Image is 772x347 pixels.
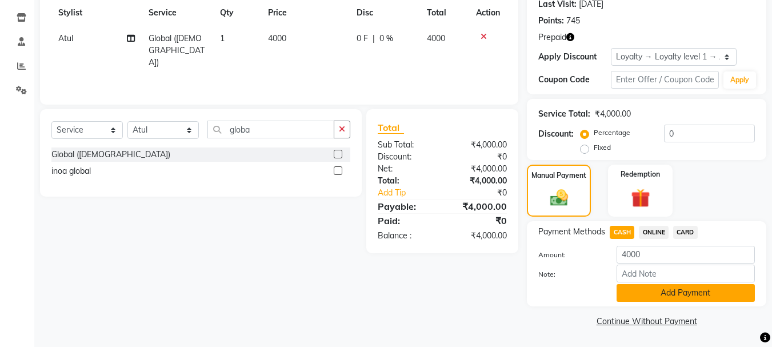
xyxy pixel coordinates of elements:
[538,74,610,86] div: Coupon Code
[442,163,515,175] div: ₹4,000.00
[538,51,610,63] div: Apply Discount
[357,33,368,45] span: 0 F
[369,139,442,151] div: Sub Total:
[566,15,580,27] div: 745
[58,33,73,43] span: Atul
[369,151,442,163] div: Discount:
[594,127,630,138] label: Percentage
[51,165,91,177] div: inoa global
[610,226,634,239] span: CASH
[268,33,286,43] span: 4000
[369,214,442,228] div: Paid:
[442,230,515,242] div: ₹4,000.00
[149,33,205,67] span: Global ([DEMOGRAPHIC_DATA])
[442,151,515,163] div: ₹0
[220,33,225,43] span: 1
[639,226,669,239] span: ONLINE
[530,269,607,280] label: Note:
[51,149,170,161] div: Global ([DEMOGRAPHIC_DATA])
[538,128,574,140] div: Discount:
[369,187,454,199] a: Add Tip
[621,169,660,180] label: Redemption
[442,200,515,213] div: ₹4,000.00
[529,316,764,328] a: Continue Without Payment
[531,170,586,181] label: Manual Payment
[379,33,393,45] span: 0 %
[594,142,611,153] label: Fixed
[369,163,442,175] div: Net:
[617,265,755,282] input: Add Note
[373,33,375,45] span: |
[455,187,516,199] div: ₹0
[625,186,656,210] img: _gift.svg
[673,226,698,239] span: CARD
[617,284,755,302] button: Add Payment
[442,139,515,151] div: ₹4,000.00
[611,71,719,89] input: Enter Offer / Coupon Code
[538,31,566,43] span: Prepaid
[545,188,574,208] img: _cash.svg
[378,122,404,134] span: Total
[369,175,442,187] div: Total:
[723,71,756,89] button: Apply
[538,226,605,238] span: Payment Methods
[617,246,755,264] input: Amount
[538,108,590,120] div: Service Total:
[207,121,334,138] input: Search or Scan
[530,250,607,260] label: Amount:
[427,33,445,43] span: 4000
[538,15,564,27] div: Points:
[369,230,442,242] div: Balance :
[369,200,442,213] div: Payable:
[595,108,631,120] div: ₹4,000.00
[442,175,515,187] div: ₹4,000.00
[442,214,515,228] div: ₹0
